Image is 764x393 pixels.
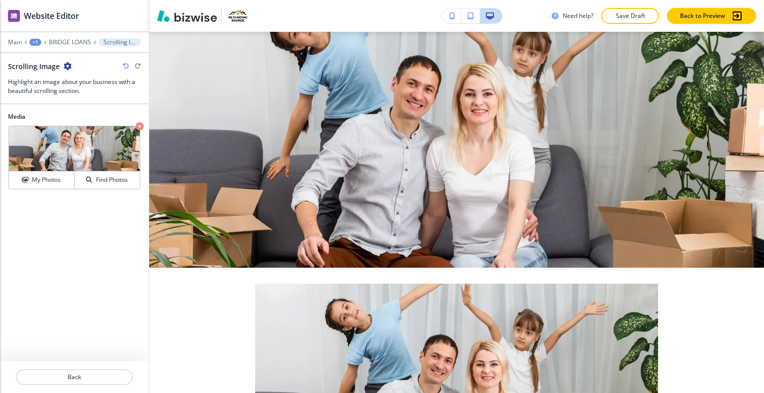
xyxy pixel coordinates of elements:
[96,175,128,184] h4: Find Photos
[103,39,136,46] p: Scrolling Image
[149,19,764,268] img: Scrolling background
[667,8,756,24] button: Back to Preview
[29,39,41,46] button: +1
[563,11,593,20] h3: Need help?
[8,78,141,95] h3: Highlight an image about your business with a beautiful scrolling section.
[32,175,61,184] h4: My Photos
[8,125,141,190] div: My PhotosFind Photos
[16,369,133,385] button: Back
[601,8,659,24] button: Save Draft
[75,171,140,189] button: Find Photos
[98,38,141,46] button: Scrolling Image
[8,61,60,72] h2: Scrolling Image
[8,112,141,121] h2: Media
[24,10,79,22] h2: Website Editor
[157,10,217,22] img: Bizwise Logo
[680,11,725,20] p: Back to Preview
[226,8,251,24] img: Your Logo
[49,39,91,46] button: BRIDGE LOANS
[8,39,22,46] button: Main
[8,10,20,22] img: editor icon
[17,373,132,382] p: Back
[9,171,75,189] button: My Photos
[614,11,646,20] p: Save Draft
